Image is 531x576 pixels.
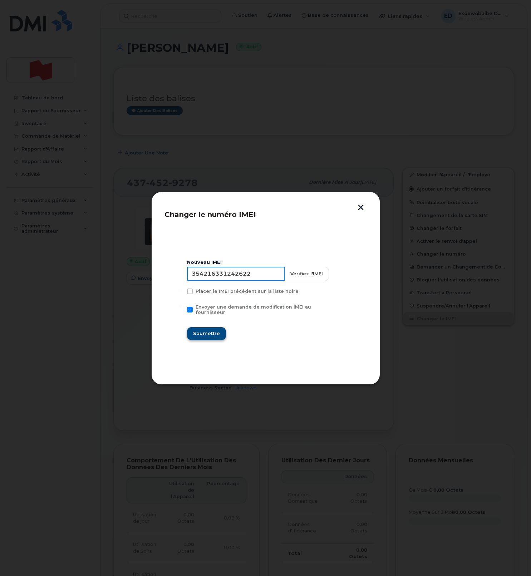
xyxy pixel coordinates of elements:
[193,330,220,337] span: Soumettre
[178,289,182,292] input: Placer le IMEI précédent sur la liste noire
[196,304,311,315] span: Envoyer une demande de modification IMEI au fournisseur
[187,260,344,265] div: Nouveau IMEI
[196,289,299,294] span: Placer le IMEI précédent sur la liste noire
[284,267,329,281] button: Vérifiez l'IMEI
[164,210,256,219] span: Changer le numéro IMEI
[178,304,182,308] input: Envoyer une demande de modification IMEI au fournisseur
[187,327,226,340] button: Soumettre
